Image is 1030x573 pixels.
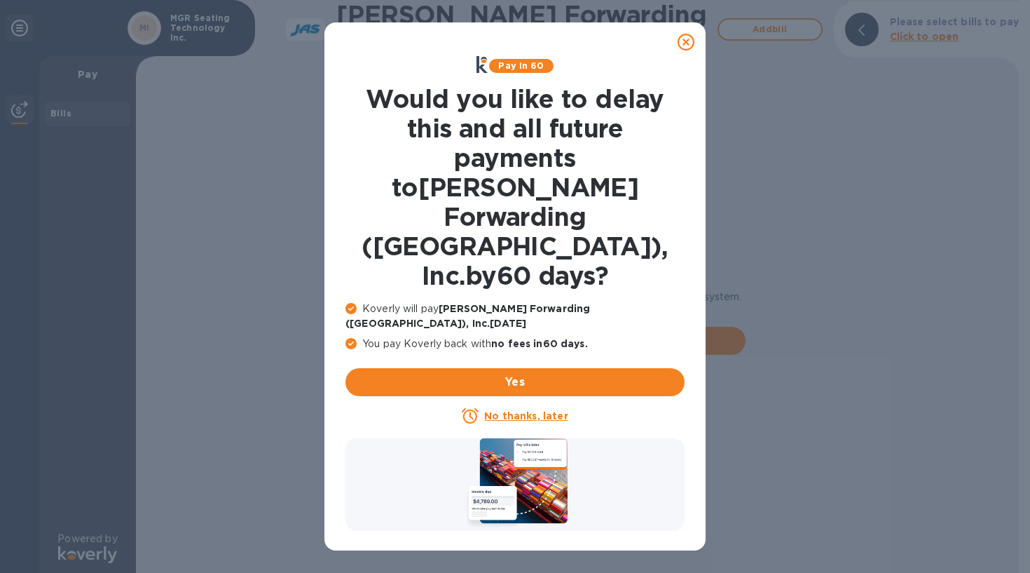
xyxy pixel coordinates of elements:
[357,374,673,391] span: Yes
[345,302,685,331] p: Koverly will pay
[498,60,544,71] b: Pay in 60
[345,303,590,329] b: [PERSON_NAME] Forwarding ([GEOGRAPHIC_DATA]), Inc. [DATE]
[345,337,685,351] p: You pay Koverly back with
[491,338,587,349] b: no fees in 60 days .
[484,410,568,422] u: No thanks, later
[345,368,685,396] button: Yes
[345,84,685,290] h1: Would you like to delay this and all future payments to [PERSON_NAME] Forwarding ([GEOGRAPHIC_DAT...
